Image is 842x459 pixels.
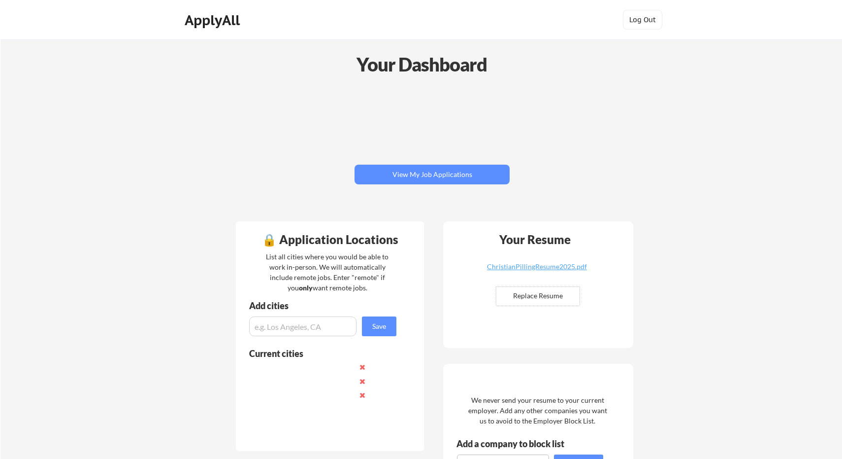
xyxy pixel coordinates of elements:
button: View My Job Applications [355,165,510,184]
div: Current cities [249,349,386,358]
div: Your Resume [486,234,583,246]
input: e.g. Los Angeles, CA [249,317,356,336]
div: ChristianPillingResume2025.pdf [478,263,595,270]
div: 🔒 Application Locations [238,234,421,246]
div: ApplyAll [185,12,243,29]
div: List all cities where you would be able to work in-person. We will automatically include remote j... [259,251,395,293]
div: Add a company to block list [456,439,580,448]
button: Log Out [623,10,662,30]
div: Add cities [249,301,399,310]
div: Your Dashboard [1,50,842,78]
button: Save [362,317,396,336]
a: ChristianPillingResume2025.pdf [478,263,595,279]
strong: only [299,283,313,292]
div: We never send your resume to your current employer. Add any other companies you want us to avoid ... [467,395,608,426]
